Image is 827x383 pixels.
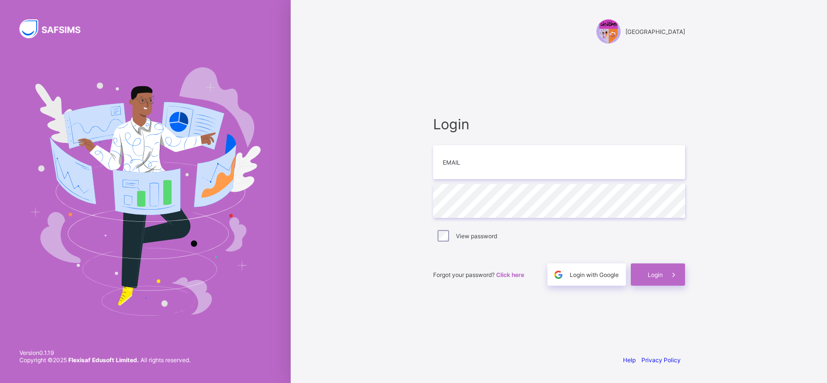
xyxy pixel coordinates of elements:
span: Login [648,271,663,278]
span: Login [433,116,685,133]
label: View password [456,232,497,240]
span: Copyright © 2025 All rights reserved. [19,356,190,364]
img: Hero Image [30,67,261,315]
strong: Flexisaf Edusoft Limited. [68,356,139,364]
span: [GEOGRAPHIC_DATA] [625,28,685,35]
span: Forgot your password? [433,271,524,278]
a: Help [623,356,636,364]
a: Click here [496,271,524,278]
img: SAFSIMS Logo [19,19,92,38]
a: Privacy Policy [641,356,681,364]
img: google.396cfc9801f0270233282035f929180a.svg [553,269,564,280]
span: Login with Google [570,271,619,278]
span: Version 0.1.19 [19,349,190,356]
